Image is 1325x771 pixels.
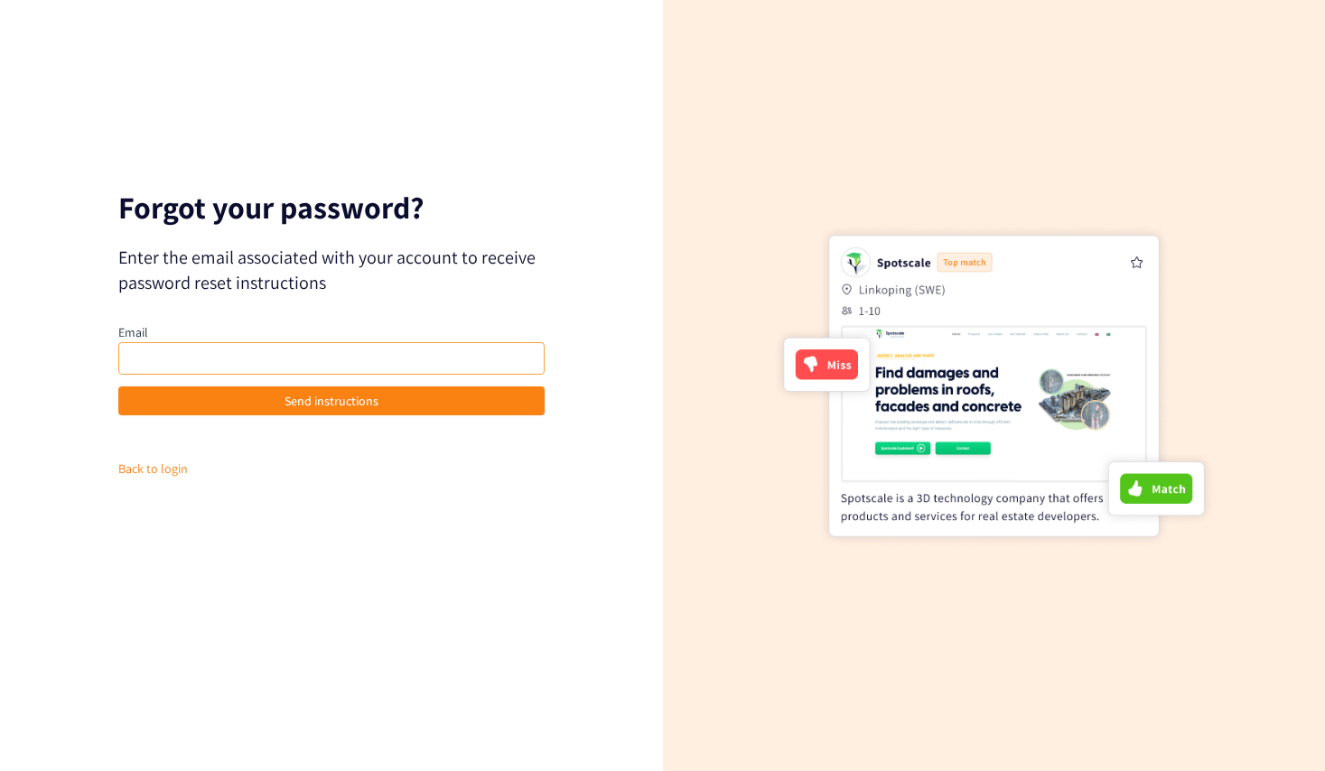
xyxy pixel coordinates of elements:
[1235,684,1325,771] iframe: Chat Widget
[118,460,188,477] a: Back to login
[118,245,545,295] p: Enter the email associated with your account to receive password reset instructions
[118,324,148,340] label: Email
[285,391,378,411] span: Send instructions
[118,193,545,222] p: Forgot your password?
[118,386,545,415] button: Send instructions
